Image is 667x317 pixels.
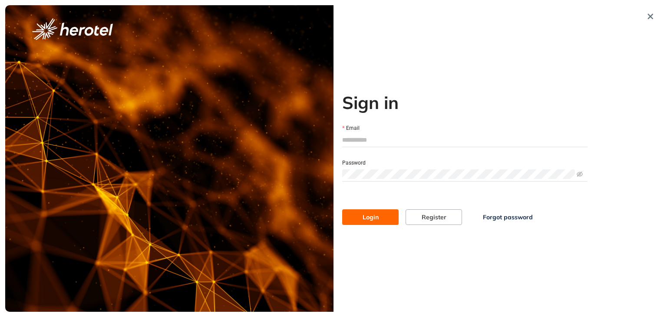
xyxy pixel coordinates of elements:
button: Forgot password [469,209,547,225]
span: eye-invisible [577,171,583,177]
span: Forgot password [483,212,533,222]
button: Register [406,209,462,225]
label: Email [342,124,360,132]
button: Login [342,209,399,225]
input: Password [342,169,575,179]
img: cover image [5,5,333,312]
span: Login [363,212,379,222]
img: logo [32,18,113,40]
label: Password [342,159,366,167]
span: Register [422,212,446,222]
input: Email [342,133,588,146]
button: logo [18,18,127,40]
h2: Sign in [342,92,588,113]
